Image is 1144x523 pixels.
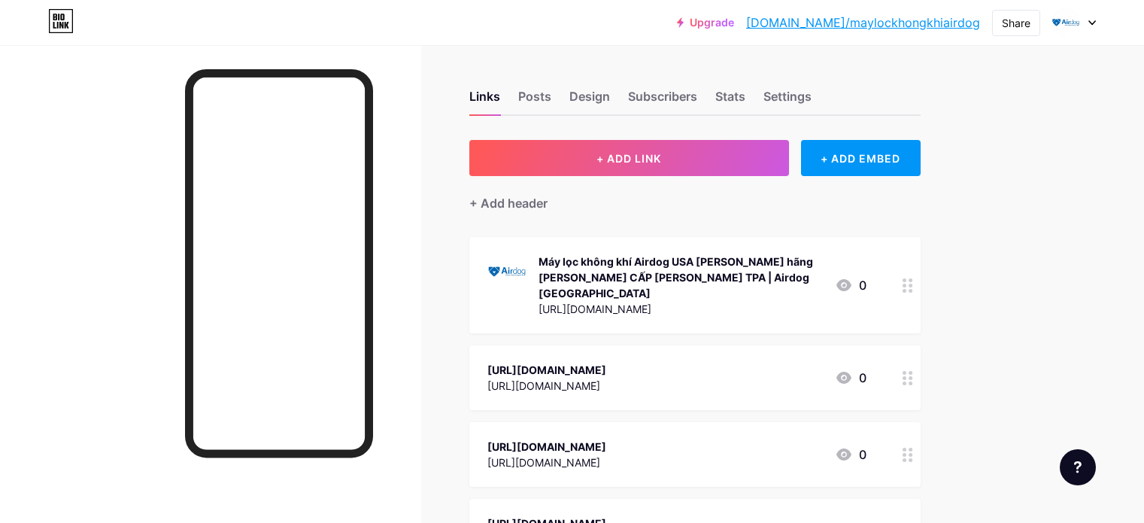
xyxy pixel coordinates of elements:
a: Upgrade [677,17,734,29]
img: maylockhongkhiairdog [1051,8,1080,37]
span: + ADD LINK [596,152,661,165]
div: 0 [835,369,866,387]
div: Settings [763,87,812,114]
div: [URL][DOMAIN_NAME] [487,378,606,394]
div: [URL][DOMAIN_NAME] [487,455,606,470]
button: + ADD LINK [469,140,789,176]
div: Links [469,87,500,114]
div: 0 [835,445,866,464]
div: Stats [715,87,745,114]
a: [DOMAIN_NAME]/maylockhongkhiairdog [746,14,980,32]
div: + ADD EMBED [801,140,921,176]
div: Subscribers [628,87,697,114]
div: Share [1002,15,1030,31]
img: Máy lọc không khí Airdog USA chính hãng CAO CẤP công nghệ TPA | Airdog Việt Nam [487,252,526,291]
div: + Add header [469,194,548,212]
div: [URL][DOMAIN_NAME] [487,439,606,455]
div: Posts [518,87,551,114]
div: [URL][DOMAIN_NAME] [539,301,823,317]
div: [URL][DOMAIN_NAME] [487,362,606,378]
div: Design [569,87,610,114]
div: Máy lọc không khí Airdog USA [PERSON_NAME] hãng [PERSON_NAME] CẤP [PERSON_NAME] TPA | Airdog [GEO... [539,254,823,301]
div: 0 [835,276,866,294]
